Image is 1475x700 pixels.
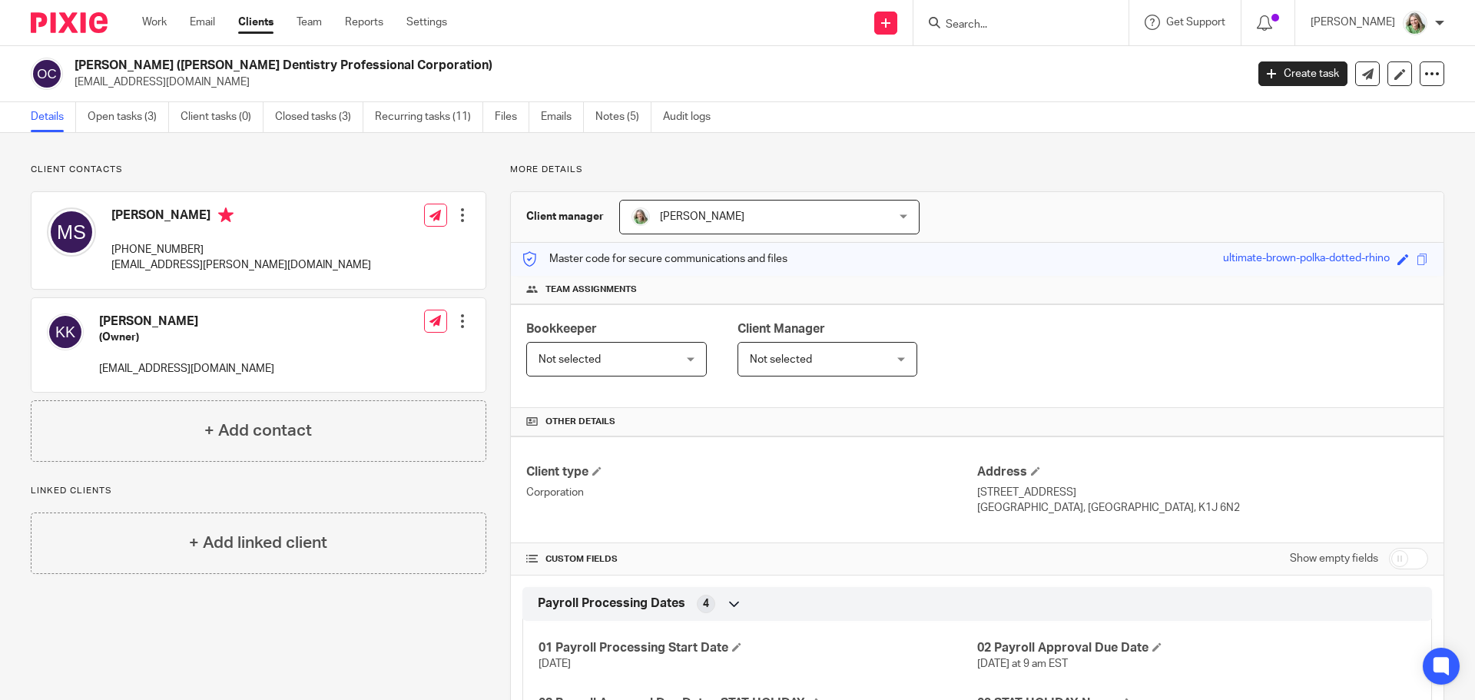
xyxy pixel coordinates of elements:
p: [STREET_ADDRESS] [977,485,1428,500]
span: Other details [545,416,615,428]
span: Get Support [1166,17,1225,28]
a: Details [31,102,76,132]
h4: + Add linked client [189,531,327,555]
a: Audit logs [663,102,722,132]
p: More details [510,164,1444,176]
p: [EMAIL_ADDRESS][PERSON_NAME][DOMAIN_NAME] [111,257,371,273]
img: svg%3E [47,314,84,350]
p: [PERSON_NAME] [1311,15,1395,30]
a: Reports [345,15,383,30]
p: [GEOGRAPHIC_DATA], [GEOGRAPHIC_DATA], K1J 6N2 [977,500,1428,516]
span: Not selected [539,354,601,365]
p: [EMAIL_ADDRESS][DOMAIN_NAME] [75,75,1235,90]
p: Client contacts [31,164,486,176]
a: Team [297,15,322,30]
span: Payroll Processing Dates [538,595,685,612]
a: Emails [541,102,584,132]
img: KC%20Photo.jpg [1403,11,1427,35]
h3: Client manager [526,209,604,224]
img: svg%3E [47,207,96,257]
input: Search [944,18,1082,32]
h4: + Add contact [204,419,312,443]
a: Create task [1258,61,1347,86]
img: KC%20Photo.jpg [631,207,650,226]
span: Not selected [750,354,812,365]
a: Open tasks (3) [88,102,169,132]
a: Clients [238,15,273,30]
i: Primary [218,207,234,223]
p: Corporation [526,485,977,500]
a: Settings [406,15,447,30]
a: Email [190,15,215,30]
h4: [PERSON_NAME] [99,314,274,330]
a: Notes (5) [595,102,651,132]
span: 4 [703,596,709,612]
h5: (Owner) [99,330,274,345]
a: Client tasks (0) [181,102,264,132]
a: Work [142,15,167,30]
h4: [PERSON_NAME] [111,207,371,227]
h4: CUSTOM FIELDS [526,553,977,566]
p: Linked clients [31,485,486,497]
p: [EMAIL_ADDRESS][DOMAIN_NAME] [99,361,274,377]
label: Show empty fields [1290,551,1378,566]
h4: Client type [526,464,977,480]
img: Pixie [31,12,108,33]
h4: 01 Payroll Processing Start Date [539,640,977,656]
h2: [PERSON_NAME] ([PERSON_NAME] Dentistry Professional Corporation) [75,58,1003,74]
span: [DATE] at 9 am EST [977,659,1068,669]
a: Closed tasks (3) [275,102,363,132]
p: [PHONE_NUMBER] [111,242,371,257]
h4: Address [977,464,1428,480]
p: Master code for secure communications and files [522,251,787,267]
h4: 02 Payroll Approval Due Date [977,640,1416,656]
span: Client Manager [737,323,825,335]
img: svg%3E [31,58,63,90]
span: Bookkeeper [526,323,597,335]
div: ultimate-brown-polka-dotted-rhino [1223,250,1390,268]
span: [PERSON_NAME] [660,211,744,222]
span: Team assignments [545,284,637,296]
span: [DATE] [539,659,571,669]
a: Recurring tasks (11) [375,102,483,132]
a: Files [495,102,529,132]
